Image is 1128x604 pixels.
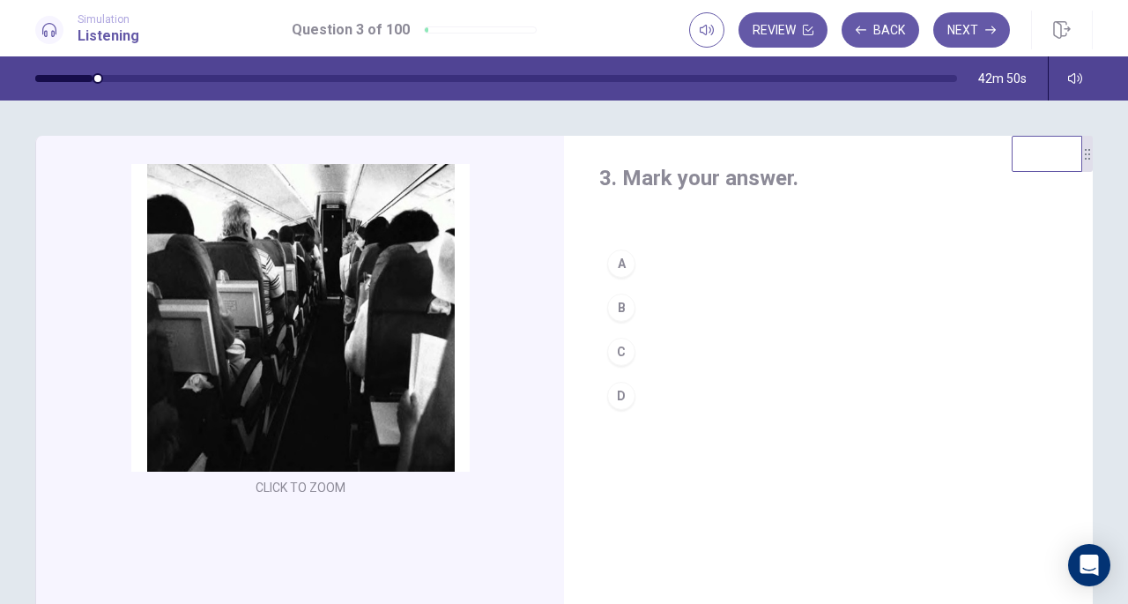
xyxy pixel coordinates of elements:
h4: 3. Mark your answer. [599,164,1057,192]
h1: Question 3 of 100 [292,19,410,41]
button: A [599,242,1057,286]
span: 42m 50s [978,71,1027,86]
div: A [607,250,635,278]
div: C [607,338,635,366]
button: B [599,286,1057,330]
div: D [607,382,635,410]
button: D [599,374,1057,418]
button: Next [933,12,1010,48]
h1: Listening [78,26,139,47]
button: Review [738,12,827,48]
div: B [607,294,635,322]
div: Open Intercom Messenger [1068,544,1110,586]
button: Back [842,12,919,48]
button: C [599,330,1057,374]
span: Simulation [78,13,139,26]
